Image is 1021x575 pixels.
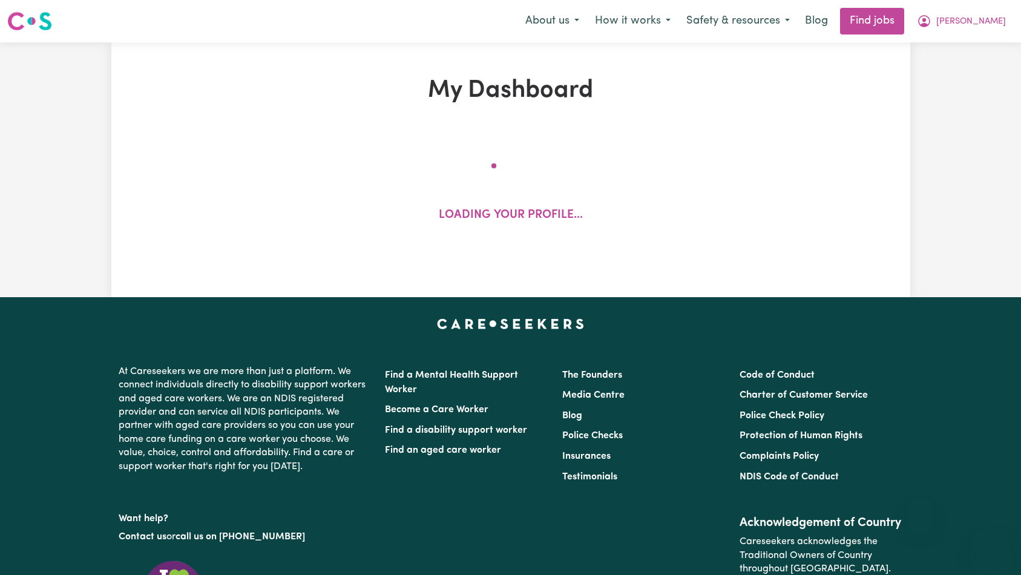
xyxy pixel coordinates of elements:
[562,452,611,461] a: Insurances
[176,532,305,542] a: call us on [PHONE_NUMBER]
[740,370,815,380] a: Code of Conduct
[119,532,166,542] a: Contact us
[909,8,1014,34] button: My Account
[119,525,370,548] p: or
[840,8,904,34] a: Find jobs
[740,516,902,530] h2: Acknowledgement of Country
[7,7,52,35] a: Careseekers logo
[385,405,488,415] a: Become a Care Worker
[385,445,501,455] a: Find an aged care worker
[385,370,518,395] a: Find a Mental Health Support Worker
[678,8,798,34] button: Safety & resources
[439,207,583,225] p: Loading your profile...
[740,452,819,461] a: Complaints Policy
[740,411,824,421] a: Police Check Policy
[252,76,770,105] h1: My Dashboard
[740,472,839,482] a: NDIS Code of Conduct
[587,8,678,34] button: How it works
[385,425,527,435] a: Find a disability support worker
[517,8,587,34] button: About us
[936,15,1006,28] span: [PERSON_NAME]
[740,431,862,441] a: Protection of Human Rights
[798,8,835,34] a: Blog
[740,390,868,400] a: Charter of Customer Service
[908,498,932,522] iframe: Close message
[562,411,582,421] a: Blog
[119,360,370,478] p: At Careseekers we are more than just a platform. We connect individuals directly to disability su...
[562,431,623,441] a: Police Checks
[562,472,617,482] a: Testimonials
[119,507,370,525] p: Want help?
[973,527,1011,565] iframe: Button to launch messaging window
[7,10,52,32] img: Careseekers logo
[562,370,622,380] a: The Founders
[562,390,625,400] a: Media Centre
[437,319,584,329] a: Careseekers home page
